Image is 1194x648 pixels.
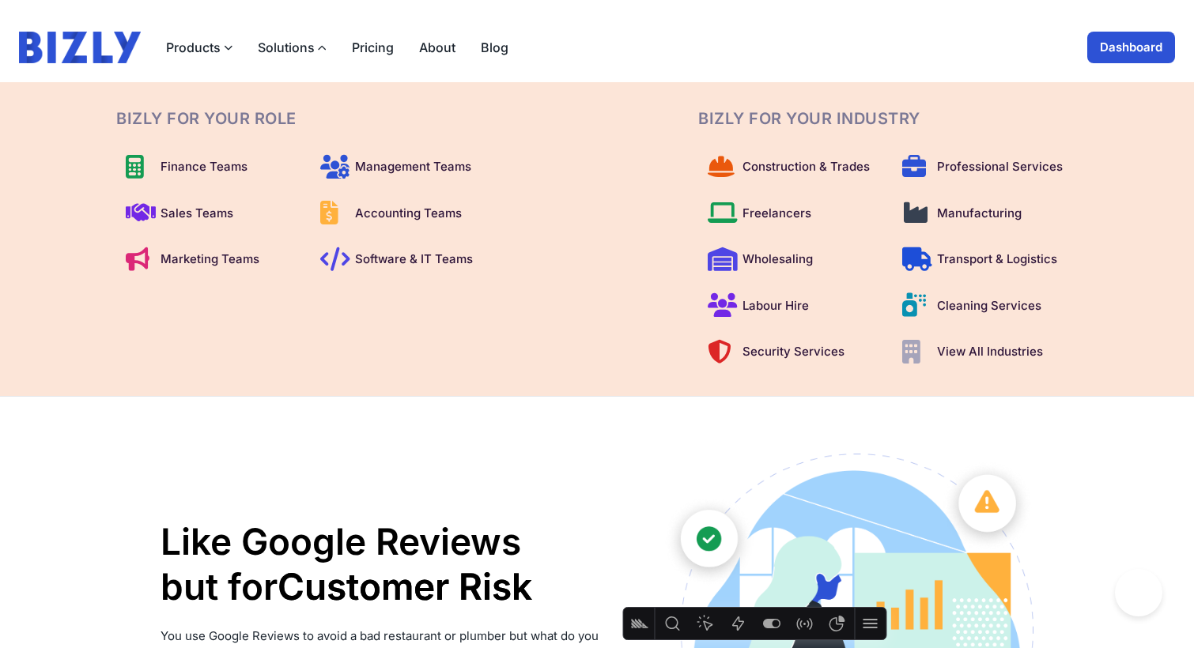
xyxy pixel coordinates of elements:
[161,205,233,223] span: Sales Teams
[937,158,1063,176] span: Professional Services
[311,195,496,232] a: Accounting Teams
[1115,569,1162,616] iframe: Toggle Customer Support
[937,297,1041,315] span: Cleaning Services
[116,107,496,130] h3: BIZLY For Your Role
[116,149,301,186] a: Finance Teams
[116,195,301,232] a: Sales Teams
[278,564,532,610] li: Customer Risk
[355,158,471,176] span: Management Teams
[698,241,883,278] a: Wholesaling
[937,251,1057,269] span: Transport & Logistics
[311,149,496,186] a: Management Teams
[161,251,259,269] span: Marketing Teams
[258,38,327,57] button: Solutions
[742,297,809,315] span: Labour Hire
[742,343,844,361] span: Security Services
[698,195,883,232] a: Freelancers
[166,38,232,57] button: Products
[937,205,1022,223] span: Manufacturing
[352,38,394,57] a: Pricing
[698,333,883,371] a: Security Services
[698,288,883,325] a: Labour Hire
[742,205,811,223] span: Freelancers
[893,333,1078,371] a: View All Industries
[419,38,455,57] a: About
[355,205,462,223] span: Accounting Teams
[161,158,247,176] span: Finance Teams
[698,107,1078,130] h3: BIZLY For Your Industry
[742,158,870,176] span: Construction & Trades
[742,251,813,269] span: Wholesaling
[937,343,1043,361] span: View All Industries
[311,241,496,278] a: Software & IT Teams
[893,149,1078,186] a: Professional Services
[1087,32,1175,63] a: Dashboard
[893,288,1078,325] a: Cleaning Services
[161,519,615,610] h1: Like Google Reviews but for
[355,251,473,269] span: Software & IT Teams
[893,241,1078,278] a: Transport & Logistics
[116,241,301,278] a: Marketing Teams
[698,149,883,186] a: Construction & Trades
[893,195,1078,232] a: Manufacturing
[481,38,508,57] a: Blog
